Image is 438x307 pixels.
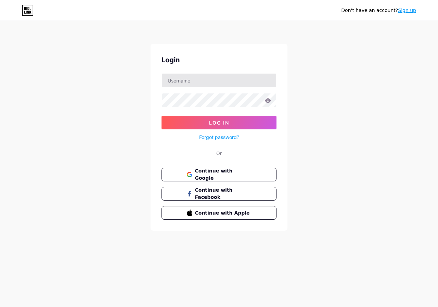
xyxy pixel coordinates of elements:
a: Sign up [398,8,416,13]
span: Continue with Facebook [195,187,252,201]
div: Don't have an account? [341,7,416,14]
button: Continue with Google [162,168,276,181]
button: Log In [162,116,276,129]
input: Username [162,74,276,87]
div: Login [162,55,276,65]
span: Log In [209,120,229,126]
a: Forgot password? [199,133,239,141]
button: Continue with Facebook [162,187,276,201]
span: Continue with Google [195,167,252,182]
div: Or [216,150,222,157]
button: Continue with Apple [162,206,276,220]
span: Continue with Apple [195,209,252,217]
